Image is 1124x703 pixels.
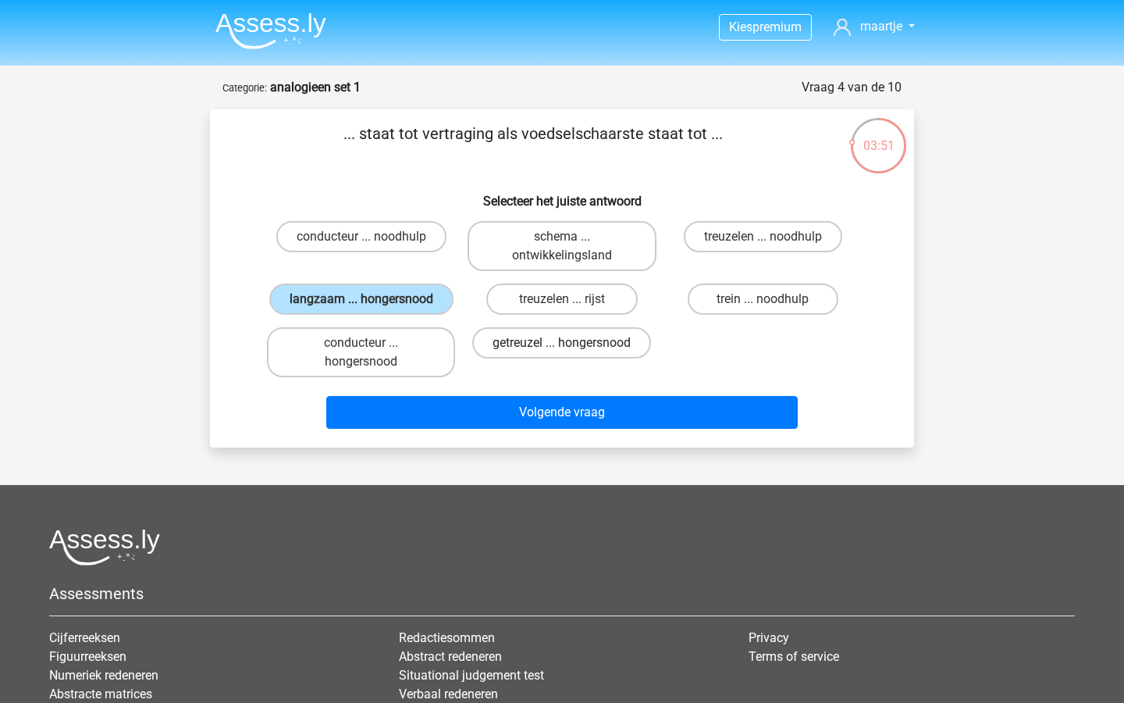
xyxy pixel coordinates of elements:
[399,687,498,701] a: Verbaal redeneren
[269,284,454,315] label: langzaam ... hongersnood
[267,327,455,377] label: conducteur ... hongersnood
[468,221,656,271] label: schema ... ontwikkelingsland
[684,221,842,252] label: treuzelen ... noodhulp
[49,649,126,664] a: Figuurreeksen
[399,649,502,664] a: Abstract redeneren
[472,327,651,359] label: getreuzel ... hongersnood
[688,284,838,315] label: trein ... noodhulp
[827,17,921,36] a: maartje
[802,78,902,97] div: Vraag 4 van de 10
[235,122,831,169] p: ... staat tot vertraging als voedselschaarste staat tot ...
[49,630,120,645] a: Cijferreeksen
[326,396,799,429] button: Volgende vraag
[49,687,152,701] a: Abstracte matrices
[720,16,811,37] a: Kiespremium
[49,529,160,566] img: Assessly logo
[215,12,326,49] img: Assessly
[270,80,361,95] strong: analogieen set 1
[49,584,1075,603] h5: Assessments
[860,19,902,34] span: maartje
[276,221,446,252] label: conducteur ... noodhulp
[399,668,544,683] a: Situational judgement test
[729,20,752,34] span: Kies
[486,284,637,315] label: treuzelen ... rijst
[752,20,802,34] span: premium
[222,82,267,94] small: Categorie:
[49,668,158,683] a: Numeriek redeneren
[749,630,789,645] a: Privacy
[849,116,908,155] div: 03:51
[399,630,495,645] a: Redactiesommen
[235,181,889,209] h6: Selecteer het juiste antwoord
[749,649,839,664] a: Terms of service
